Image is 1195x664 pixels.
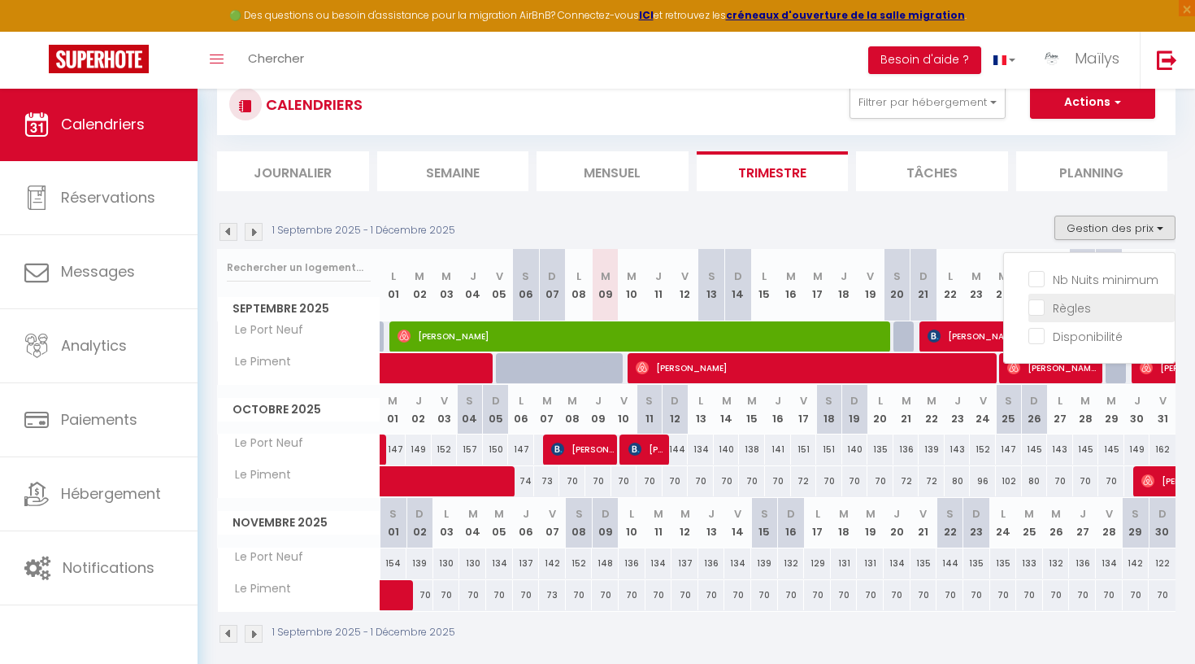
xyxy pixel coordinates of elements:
[1043,498,1070,548] th: 26
[513,249,540,321] th: 06
[457,435,483,465] div: 157
[636,352,993,383] span: [PERSON_NAME]
[433,249,460,321] th: 03
[645,393,653,408] abbr: S
[63,557,154,578] span: Notifications
[842,385,868,435] th: 19
[724,548,751,579] div: 134
[1030,393,1038,408] abbr: D
[406,548,433,579] div: 139
[762,269,767,284] abbr: L
[1123,249,1149,321] th: 29
[468,506,478,522] abbr: M
[857,548,884,579] div: 131
[970,466,996,496] div: 96
[867,269,874,284] abbr: V
[778,249,805,321] th: 16
[1080,393,1090,408] abbr: M
[1028,32,1140,89] a: ... Maïlys
[1096,548,1123,579] div: 134
[1159,393,1167,408] abbr: V
[220,580,295,598] span: Le Piment
[566,548,593,579] div: 152
[919,506,927,522] abbr: V
[681,269,689,284] abbr: V
[513,498,540,548] th: 06
[1123,548,1149,579] div: 142
[459,249,486,321] th: 04
[1040,46,1064,71] img: ...
[227,253,371,282] input: Rechercher un logement...
[990,548,1017,579] div: 135
[388,393,398,408] abbr: M
[220,435,307,452] span: Le Port Neuf
[483,435,509,465] div: 150
[697,151,849,191] li: Trimestre
[567,393,577,408] abbr: M
[380,385,406,435] th: 01
[671,498,698,548] th: 12
[946,506,954,522] abbr: S
[1047,385,1073,435] th: 27
[551,434,614,465] span: [PERSON_NAME]
[1069,249,1096,321] th: 27
[791,466,817,496] div: 72
[534,385,560,435] th: 07
[602,506,610,522] abbr: D
[459,548,486,579] div: 130
[595,393,602,408] abbr: J
[893,506,900,522] abbr: J
[486,548,513,579] div: 134
[739,385,765,435] th: 15
[688,435,714,465] div: 134
[765,385,791,435] th: 16
[1001,506,1006,522] abbr: L
[1069,548,1096,579] div: 136
[619,498,645,548] th: 10
[537,151,689,191] li: Mensuel
[1073,385,1099,435] th: 28
[539,498,566,548] th: 07
[910,548,937,579] div: 135
[724,498,751,548] th: 14
[492,393,500,408] abbr: D
[831,249,858,321] th: 18
[996,385,1022,435] th: 25
[884,498,910,548] th: 20
[963,249,990,321] th: 23
[688,385,714,435] th: 13
[566,498,593,548] th: 08
[831,548,858,579] div: 131
[1022,385,1048,435] th: 26
[494,506,504,522] abbr: M
[857,498,884,548] th: 19
[972,506,980,522] abbr: D
[620,393,628,408] abbr: V
[1149,249,1175,321] th: 30
[893,466,919,496] div: 72
[1024,506,1034,522] abbr: M
[761,506,768,522] abbr: S
[377,151,529,191] li: Semaine
[708,506,715,522] abbr: J
[714,435,740,465] div: 140
[910,498,937,548] th: 21
[220,466,295,484] span: Le Piment
[936,498,963,548] th: 22
[639,8,654,22] a: ICI
[850,393,858,408] abbr: D
[1016,249,1043,321] th: 25
[671,548,698,579] div: 137
[466,393,473,408] abbr: S
[671,249,698,321] th: 12
[996,435,1022,465] div: 147
[1098,435,1124,465] div: 145
[786,269,796,284] abbr: M
[1149,385,1175,435] th: 31
[1123,498,1149,548] th: 29
[850,86,1006,119] button: Filtrer par hébergement
[433,498,460,548] th: 03
[406,385,432,435] th: 02
[61,409,137,430] span: Paiements
[559,385,585,435] th: 08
